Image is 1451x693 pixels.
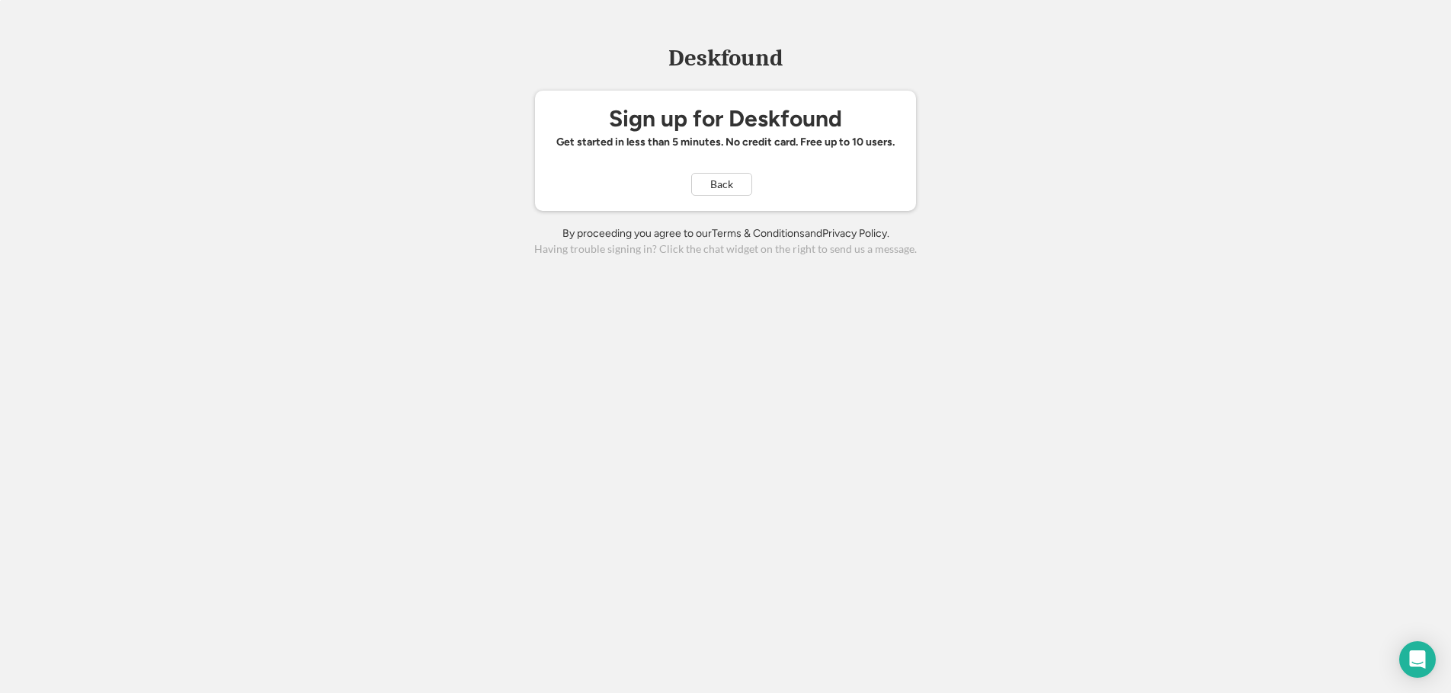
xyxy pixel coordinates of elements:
[609,106,842,131] div: Sign up for Deskfound
[691,173,752,196] button: Back
[822,227,889,240] a: Privacy Policy.
[712,227,805,240] a: Terms & Conditions
[1399,641,1436,678] div: Open Intercom Messenger
[556,135,895,150] div: Get started in less than 5 minutes. No credit card. Free up to 10 users.
[562,226,889,241] div: By proceeding you agree to our and
[661,46,790,70] div: Deskfound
